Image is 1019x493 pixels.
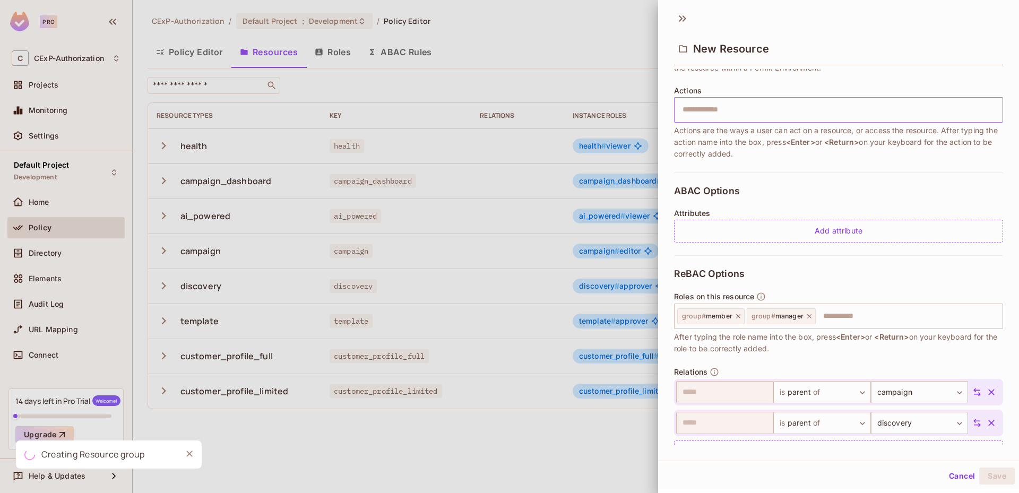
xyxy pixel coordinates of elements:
[674,209,711,218] span: Attributes
[780,414,787,431] span: is
[979,468,1015,485] button: Save
[871,381,968,403] div: campaign
[773,412,870,434] div: parent
[674,186,740,196] span: ABAC Options
[674,269,745,279] span: ReBAC Options
[786,137,815,146] span: <Enter>
[780,384,787,401] span: is
[773,381,870,403] div: parent
[677,308,745,324] div: group#member
[674,440,1003,463] div: Add Relation
[674,87,702,95] span: Actions
[945,468,979,485] button: Cancel
[693,42,769,55] span: New Resource
[682,312,706,320] span: group #
[874,332,909,341] span: <Return>
[41,448,145,461] div: Creating Resource group
[182,446,197,462] button: Close
[752,312,775,320] span: group #
[836,332,865,341] span: <Enter>
[811,414,820,431] span: of
[871,412,968,434] div: discovery
[747,308,816,324] div: group#manager
[824,137,859,146] span: <Return>
[752,312,804,321] span: manager
[811,384,820,401] span: of
[682,312,732,321] span: member
[674,220,1003,243] div: Add attribute
[674,368,707,376] span: Relations
[674,125,1003,160] span: Actions are the ways a user can act on a resource, or access the resource. After typing the actio...
[674,292,754,301] span: Roles on this resource
[674,331,1003,354] span: After typing the role name into the box, press or on your keyboard for the role to be correctly a...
